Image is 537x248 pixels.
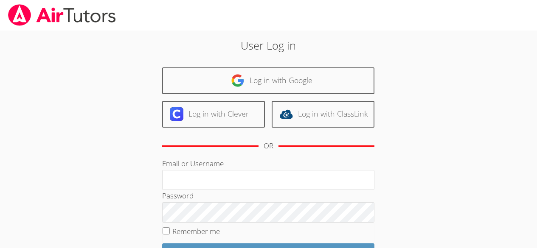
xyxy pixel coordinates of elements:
[162,191,194,201] label: Password
[272,101,374,128] a: Log in with ClassLink
[279,107,293,121] img: classlink-logo-d6bb404cc1216ec64c9a2012d9dc4662098be43eaf13dc465df04b49fa7ab582.svg
[170,107,183,121] img: clever-logo-6eab21bc6e7a338710f1a6ff85c0baf02591cd810cc4098c63d3a4b26e2feb20.svg
[264,140,273,152] div: OR
[231,74,245,87] img: google-logo-50288ca7cdecda66e5e0955fdab243c47b7ad437acaf1139b6f446037453330a.svg
[172,226,220,236] label: Remember me
[7,4,117,26] img: airtutors_banner-c4298cdbf04f3fff15de1276eac7730deb9818008684d7c2e4769d2f7ddbe033.png
[162,67,374,94] a: Log in with Google
[124,37,413,53] h2: User Log in
[162,159,224,168] label: Email or Username
[162,101,265,128] a: Log in with Clever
